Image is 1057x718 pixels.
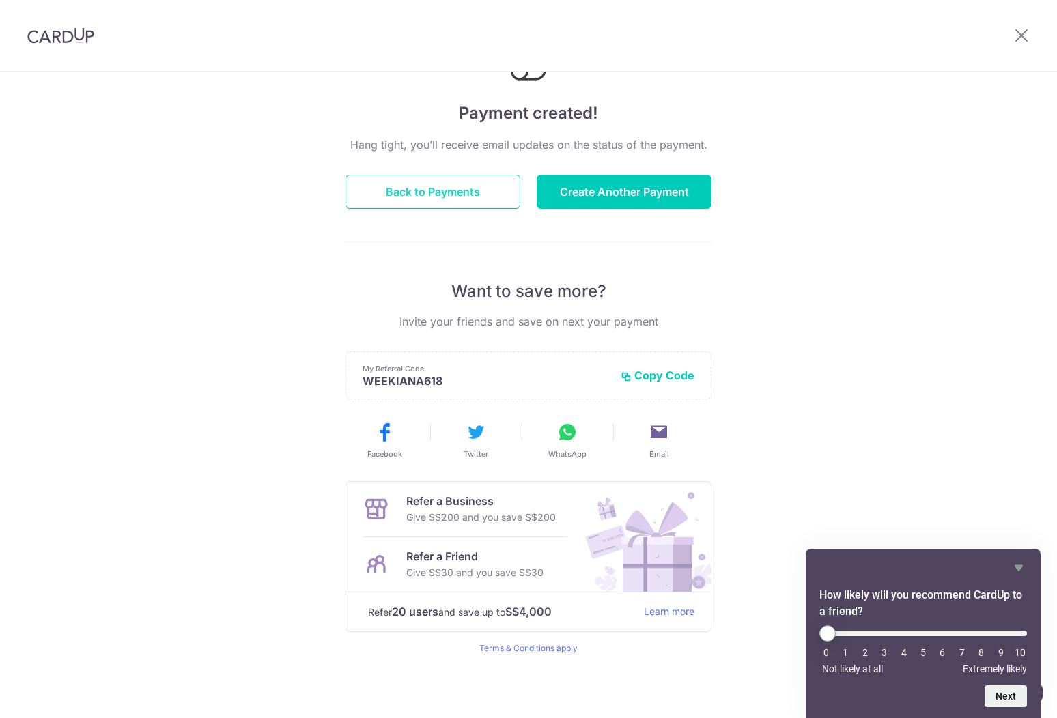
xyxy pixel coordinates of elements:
[527,421,608,459] button: WhatsApp
[406,548,544,564] p: Refer a Friend
[363,374,610,388] p: WEEKIANA618
[346,137,711,153] p: Hang tight, you’ll receive email updates on the status of the payment.
[1011,560,1027,576] button: Hide survey
[346,281,711,302] p: Want to save more?
[955,647,969,658] li: 7
[935,647,949,658] li: 6
[464,448,488,459] span: Twitter
[858,647,872,658] li: 2
[649,448,669,459] span: Email
[644,603,694,620] a: Learn more
[537,175,711,209] button: Create Another Payment
[368,603,633,620] p: Refer and save up to
[985,685,1027,707] button: Next question
[963,663,1027,674] span: Extremely likely
[822,663,883,674] span: Not likely at all
[392,603,438,620] strong: 20 users
[406,493,556,509] p: Refer a Business
[367,448,402,459] span: Facebook
[994,647,1008,658] li: 9
[819,625,1027,674] div: How likely will you recommend CardUp to a friend? Select an option from 0 to 10, with 0 being Not...
[479,643,578,653] a: Terms & Conditions apply
[436,421,516,459] button: Twitter
[346,175,520,209] button: Back to Payments
[838,647,852,658] li: 1
[916,647,930,658] li: 5
[346,313,711,330] p: Invite your friends and save on next your payment
[974,647,988,658] li: 8
[819,647,833,658] li: 0
[573,482,711,592] img: Refer
[31,10,59,22] span: Help
[877,647,891,658] li: 3
[344,421,425,459] button: Facebook
[363,363,610,374] p: My Referral Code
[505,603,552,620] strong: S$4,000
[619,421,699,459] button: Email
[897,647,911,658] li: 4
[819,587,1027,620] h2: How likely will you recommend CardUp to a friend? Select an option from 0 to 10, with 0 being Not...
[819,560,1027,707] div: How likely will you recommend CardUp to a friend? Select an option from 0 to 10, with 0 being Not...
[548,448,587,459] span: WhatsApp
[346,101,711,126] h4: Payment created!
[621,369,694,382] button: Copy Code
[406,509,556,526] p: Give S$200 and you save S$200
[406,564,544,581] p: Give S$30 and you save S$30
[27,27,94,44] img: CardUp
[1013,647,1027,658] li: 10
